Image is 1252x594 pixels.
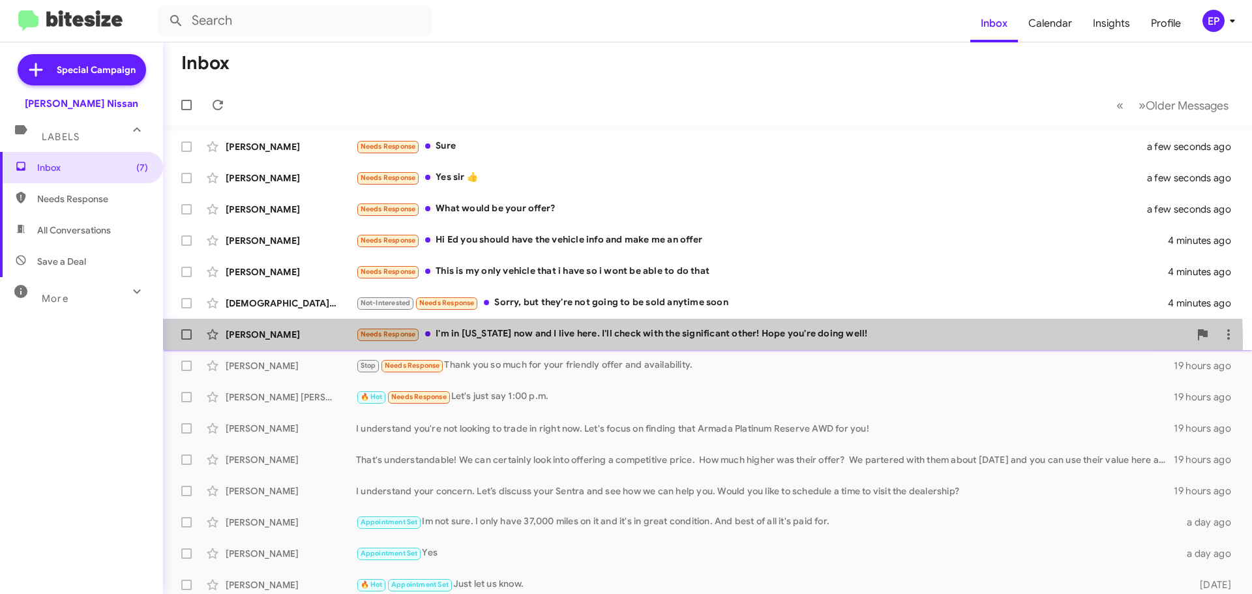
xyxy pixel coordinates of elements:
div: [PERSON_NAME] [226,140,356,153]
span: (7) [136,161,148,174]
div: What would be your offer? [356,201,1163,216]
div: This is my only vehicle that i have so i wont be able to do that [356,264,1168,279]
div: 19 hours ago [1174,453,1242,466]
div: EP [1202,10,1225,32]
div: 19 hours ago [1174,484,1242,497]
span: Appointment Set [391,580,449,589]
span: Inbox [37,161,148,174]
span: » [1139,97,1146,113]
div: a few seconds ago [1163,203,1242,216]
span: Save a Deal [37,255,86,268]
div: Hi Ed you should have the vehicle info and make me an offer [356,233,1168,248]
span: Needs Response [361,205,416,213]
span: « [1116,97,1124,113]
div: 19 hours ago [1174,391,1242,404]
div: Thank you so much for your friendly offer and availability. [356,358,1174,373]
a: Inbox [970,5,1018,42]
div: I understand you're not looking to trade in right now. Let's focus on finding that Armada Platinu... [356,422,1174,435]
div: [PERSON_NAME] [226,547,356,560]
nav: Page navigation example [1109,92,1236,119]
div: a few seconds ago [1163,140,1242,153]
a: Calendar [1018,5,1082,42]
div: Im not sure. I only have 37,000 miles on it and it's in great condition. And best of all it's pai... [356,514,1179,529]
div: Just let us know. [356,577,1179,592]
input: Search [158,5,432,37]
div: Yes sir 👍 [356,170,1163,185]
span: More [42,293,68,304]
div: 19 hours ago [1174,422,1242,435]
span: 🔥 Hot [361,580,383,589]
span: Older Messages [1146,98,1229,113]
span: Special Campaign [57,63,136,76]
button: Previous [1109,92,1131,119]
div: 4 minutes ago [1168,234,1242,247]
span: Appointment Set [361,549,418,557]
span: Needs Response [361,173,416,182]
span: Labels [42,131,80,143]
div: [PERSON_NAME] [226,578,356,591]
span: Needs Response [37,192,148,205]
span: Stop [361,361,376,370]
div: I understand your concern. Let’s discuss your Sentra and see how we can help you. Would you like ... [356,484,1174,497]
div: That's understandable! We can certainly look into offering a competitive price. How much higher w... [356,453,1174,466]
span: Needs Response [361,267,416,276]
div: [PERSON_NAME] [226,422,356,435]
div: [DEMOGRAPHIC_DATA] System [226,297,356,310]
div: Let's just say 1:00 p.m. [356,389,1174,404]
div: Sure [356,139,1163,154]
span: All Conversations [37,224,111,237]
div: a day ago [1179,547,1242,560]
div: 4 minutes ago [1168,297,1242,310]
div: Yes [356,546,1179,561]
div: [PERSON_NAME] [226,171,356,185]
div: [PERSON_NAME] [226,265,356,278]
div: [PERSON_NAME] [226,328,356,341]
div: [DATE] [1179,578,1242,591]
a: Profile [1140,5,1191,42]
div: a few seconds ago [1163,171,1242,185]
span: Needs Response [361,236,416,245]
span: Not-Interested [361,299,411,307]
div: [PERSON_NAME] [226,234,356,247]
span: Needs Response [419,299,475,307]
div: [PERSON_NAME] [PERSON_NAME] [226,391,356,404]
a: Insights [1082,5,1140,42]
div: a day ago [1179,516,1242,529]
span: Appointment Set [361,518,418,526]
div: [PERSON_NAME] [226,484,356,497]
span: Needs Response [385,361,440,370]
button: Next [1131,92,1236,119]
div: Sorry, but they're not going to be sold anytime soon [356,295,1168,310]
span: Needs Response [391,393,447,401]
span: Needs Response [361,330,416,338]
div: 4 minutes ago [1168,265,1242,278]
span: 🔥 Hot [361,393,383,401]
button: EP [1191,10,1238,32]
div: I'm in [US_STATE] now and I live here. I'll check with the significant other! Hope you're doing w... [356,327,1189,342]
div: [PERSON_NAME] [226,203,356,216]
div: 19 hours ago [1174,359,1242,372]
a: Special Campaign [18,54,146,85]
h1: Inbox [181,53,230,74]
div: [PERSON_NAME] Nissan [25,97,138,110]
div: [PERSON_NAME] [226,359,356,372]
div: [PERSON_NAME] [226,516,356,529]
div: [PERSON_NAME] [226,453,356,466]
span: Needs Response [361,142,416,151]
